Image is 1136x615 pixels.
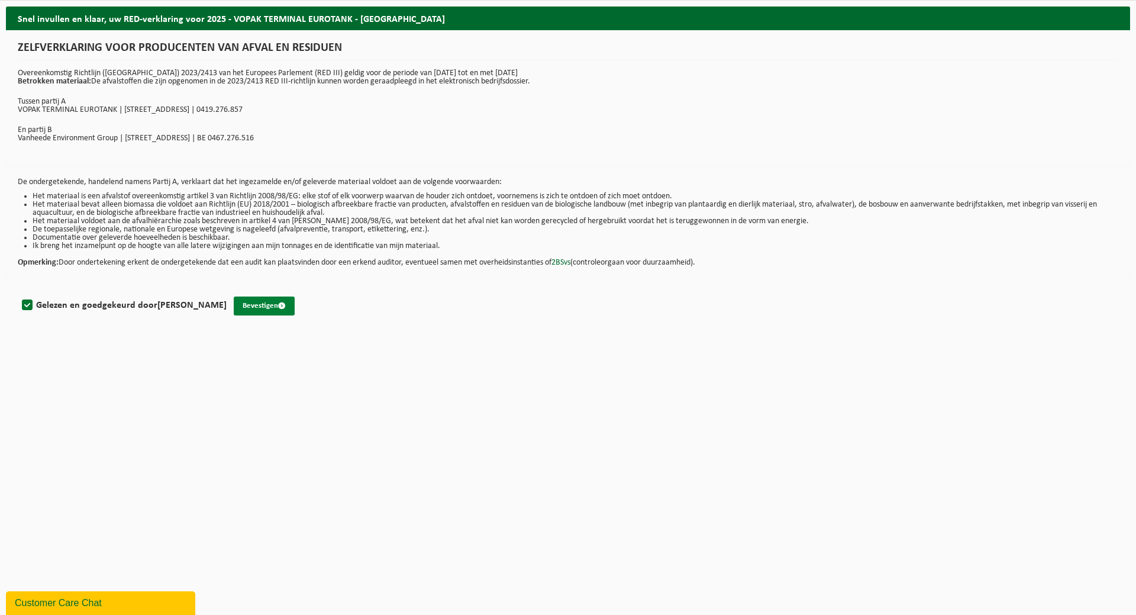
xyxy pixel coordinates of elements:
[18,69,1118,86] p: Overeenkomstig Richtlijn ([GEOGRAPHIC_DATA]) 2023/2413 van het Europees Parlement (RED III) geldi...
[18,250,1118,267] p: Door ondertekening erkent de ondergetekende dat een audit kan plaatsvinden door een erkend audito...
[33,192,1118,201] li: Het materiaal is een afvalstof overeenkomstig artikel 3 van Richtlijn 2008/98/EG: elke stof of el...
[18,77,91,86] strong: Betrokken materiaal:
[18,178,1118,186] p: De ondergetekende, handelend namens Partij A, verklaart dat het ingezamelde en/of geleverde mater...
[18,98,1118,106] p: Tussen partij A
[6,589,198,615] iframe: chat widget
[18,106,1118,114] p: VOPAK TERMINAL EUROTANK | [STREET_ADDRESS] | 0419.276.857
[551,258,570,267] a: 2BSvs
[18,42,1118,60] h1: ZELFVERKLARING VOOR PRODUCENTEN VAN AFVAL EN RESIDUEN
[6,7,1130,30] h2: Snel invullen en klaar, uw RED-verklaring voor 2025 - VOPAK TERMINAL EUROTANK - [GEOGRAPHIC_DATA]
[18,134,1118,143] p: Vanheede Environment Group | [STREET_ADDRESS] | BE 0467.276.516
[157,301,227,310] strong: [PERSON_NAME]
[18,126,1118,134] p: En partij B
[18,258,59,267] strong: Opmerking:
[33,234,1118,242] li: Documentatie over geleverde hoeveelheden is beschikbaar.
[234,297,295,315] button: Bevestigen
[33,226,1118,234] li: De toepasselijke regionale, nationale en Europese wetgeving is nageleefd (afvalpreventie, transpo...
[33,201,1118,217] li: Het materiaal bevat alleen biomassa die voldoet aan Richtlijn (EU) 2018/2001 – biologisch afbreek...
[33,217,1118,226] li: Het materiaal voldoet aan de afvalhiërarchie zoals beschreven in artikel 4 van [PERSON_NAME] 2008...
[20,297,227,314] label: Gelezen en goedgekeurd door
[33,242,1118,250] li: Ik breng het inzamelpunt op de hoogte van alle latere wijzigingen aan mijn tonnages en de identif...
